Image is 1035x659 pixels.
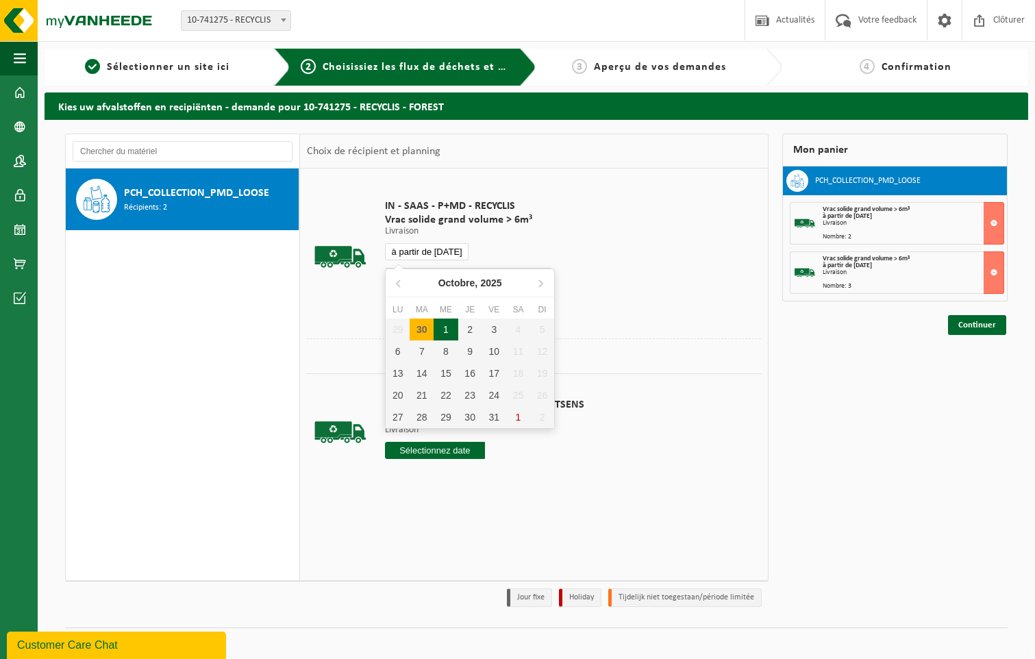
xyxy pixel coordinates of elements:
div: 28 [410,406,434,428]
a: 1Sélectionner un site ici [51,59,263,75]
div: 23 [458,384,482,406]
div: 30 [458,406,482,428]
div: Sa [506,303,530,316]
a: Continuer [948,315,1006,335]
div: Livraison [823,269,1003,276]
div: 9 [458,340,482,362]
div: 16 [458,362,482,384]
h3: PCH_COLLECTION_PMD_LOOSE [815,170,921,192]
span: 4 [860,59,875,74]
div: 27 [386,406,410,428]
div: 3 [482,319,506,340]
input: Sélectionnez date [385,243,469,260]
div: Livraison [823,220,1003,227]
div: Je [458,303,482,316]
div: Choix de récipient et planning [300,134,447,169]
div: 17 [482,362,506,384]
div: 29 [386,319,410,340]
iframe: chat widget [7,629,229,659]
div: 15 [434,362,458,384]
span: 2 [301,59,316,74]
li: Jour fixe [507,588,552,607]
span: 1 [85,59,100,74]
div: Ma [410,303,434,316]
h2: Kies uw afvalstoffen en recipiënten - demande pour 10-741275 - RECYCLIS - FOREST [45,92,1028,119]
input: Sélectionnez date [385,442,485,459]
div: Nombre: 3 [823,283,1003,290]
li: Tijdelijk niet toegestaan/période limitée [608,588,762,607]
div: 7 [410,340,434,362]
div: 10 [482,340,506,362]
span: Vrac solide grand volume > 6m³ [823,206,910,213]
span: Nombre [469,268,552,286]
span: Vrac solide grand volume > 6m³ [823,255,910,262]
div: 1 [434,319,458,340]
span: IN - SAAS - P+MD - RECYCLIS [385,199,552,213]
input: Chercher du matériel [73,141,292,162]
div: Octobre, [433,272,508,294]
i: 2025 [480,278,501,288]
div: 20 [386,384,410,406]
span: PCH_COLLECTION_PMD_LOOSE [124,185,269,201]
span: 10-741275 - RECYCLIS [181,10,291,31]
span: Aperçu de vos demandes [594,62,726,73]
span: 3 [572,59,587,74]
p: Livraison [385,227,552,236]
span: Sélectionner un site ici [107,62,229,73]
span: Récipients: 2 [124,201,167,214]
div: Di [530,303,554,316]
span: Choisissiez les flux de déchets et récipients [323,62,551,73]
div: Me [434,303,458,316]
div: 29 [434,406,458,428]
div: 30 [410,319,434,340]
div: Lu [386,303,410,316]
button: PCH_COLLECTION_PMD_LOOSE Récipients: 2 [66,169,299,230]
span: Confirmation [882,62,951,73]
div: 22 [434,384,458,406]
div: 31 [482,406,506,428]
strong: à partir de [DATE] [823,262,872,269]
p: Livraison [385,425,584,435]
li: Holiday [559,588,601,607]
strong: à partir de [DATE] [823,212,872,220]
div: 24 [482,384,506,406]
div: 8 [434,340,458,362]
span: 10-741275 - RECYCLIS [182,11,290,30]
div: 6 [386,340,410,362]
div: 21 [410,384,434,406]
div: Ve [482,303,506,316]
span: Vrac solide grand volume > 6m³ [385,213,552,227]
div: Nombre: 2 [823,234,1003,240]
div: 2 [458,319,482,340]
div: 13 [386,362,410,384]
div: Mon panier [782,134,1008,166]
div: 14 [410,362,434,384]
